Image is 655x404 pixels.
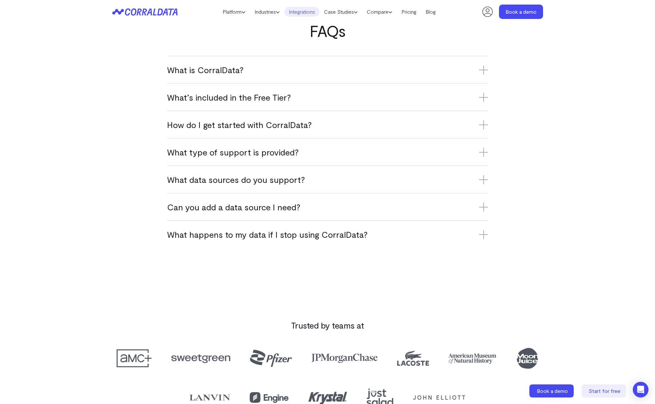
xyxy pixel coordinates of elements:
a: Book a demo [499,5,543,19]
a: Book a demo [529,384,575,397]
a: Start for free [582,384,627,397]
h3: What data sources do you support? [167,174,488,185]
a: Case Studies [320,7,362,17]
h3: What type of support is provided? [167,147,488,157]
a: Compare [362,7,397,17]
h3: What is CorralData? [167,64,488,75]
h3: What’s included in the Free Tier? [167,92,488,103]
a: Industries [250,7,284,17]
span: Book a demo [537,388,568,394]
a: Blog [421,7,440,17]
a: Platform [218,7,250,17]
h2: FAQs [112,22,543,40]
h3: Can you add a data source I need? [167,202,488,212]
h3: How do I get started with CorralData? [167,119,488,130]
h3: What happens to my data if I stop using CorralData? [167,229,488,240]
div: Open Intercom Messenger [633,382,648,397]
a: Integrations [284,7,320,17]
a: Pricing [397,7,421,17]
h3: Trusted by teams at [112,320,543,331]
span: Start for free [589,388,620,394]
